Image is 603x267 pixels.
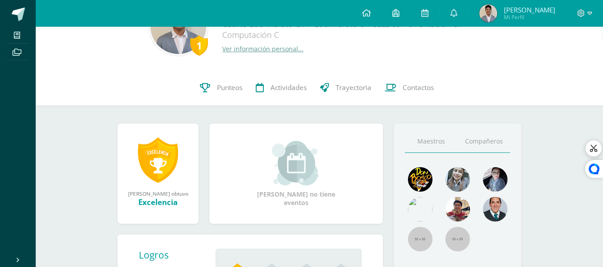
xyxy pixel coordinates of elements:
a: Compañeros [457,130,510,153]
img: event_small.png [272,141,320,185]
span: Trayectoria [336,83,371,92]
div: Cuarto Bachillerato CMP Bachillerato en CCLL con Orientación en Computación C [222,19,490,45]
a: Actividades [249,70,313,106]
div: 1 [190,35,208,56]
a: Contactos [378,70,441,106]
a: Ver información personal... [222,45,304,53]
span: Mi Perfil [504,13,555,21]
img: 45bd7986b8947ad7e5894cbc9b781108.png [445,167,470,192]
span: Punteos [217,83,242,92]
div: Logros [139,249,208,261]
img: 55x55 [445,227,470,251]
span: [PERSON_NAME] [504,5,555,14]
span: Contactos [403,83,434,92]
img: e565edd70807eb8db387527c47dd1a87.png [479,4,497,22]
img: b8baad08a0802a54ee139394226d2cf3.png [483,167,507,192]
a: Punteos [193,70,249,106]
img: 11152eb22ca3048aebc25a5ecf6973a7.png [445,197,470,222]
div: [PERSON_NAME] obtuvo [126,190,190,197]
img: 29fc2a48271e3f3676cb2cb292ff2552.png [408,167,432,192]
a: Trayectoria [313,70,378,106]
img: eec80b72a0218df6e1b0c014193c2b59.png [483,197,507,222]
div: Excelencia [126,197,190,207]
a: Maestros [405,130,457,153]
div: [PERSON_NAME] no tiene eventos [252,141,341,207]
img: c25c8a4a46aeab7e345bf0f34826bacf.png [408,197,432,222]
img: 55x55 [408,227,432,251]
span: Actividades [270,83,307,92]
